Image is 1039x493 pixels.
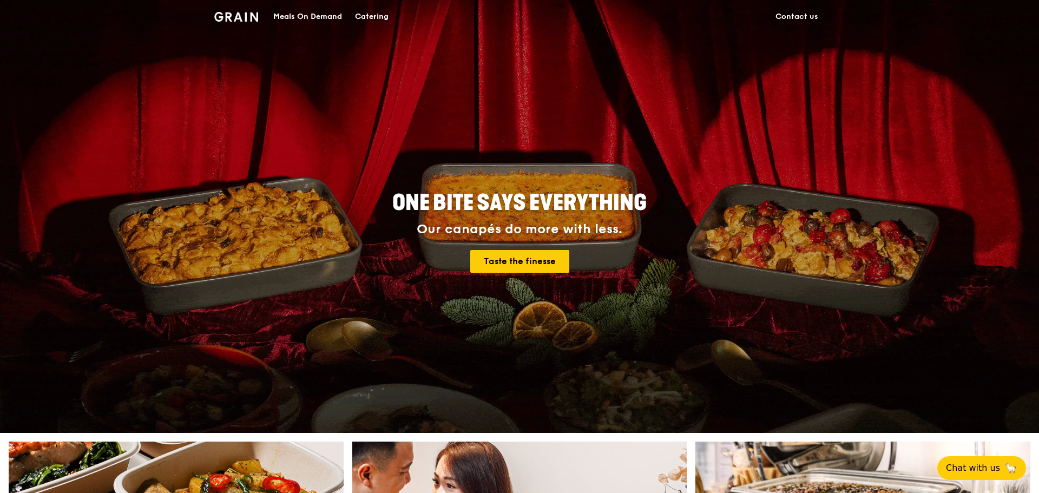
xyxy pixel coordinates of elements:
[214,12,258,22] img: Grain
[325,222,714,237] div: Our canapés do more with less.
[348,1,395,33] a: Catering
[355,1,389,33] div: Catering
[392,190,647,216] span: ONE BITE SAYS EVERYTHING
[470,250,569,273] a: Taste the finesse
[273,1,342,33] div: Meals On Demand
[769,1,825,33] a: Contact us
[937,456,1026,480] button: Chat with us🦙
[1004,462,1017,475] span: 🦙
[946,462,1000,475] span: Chat with us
